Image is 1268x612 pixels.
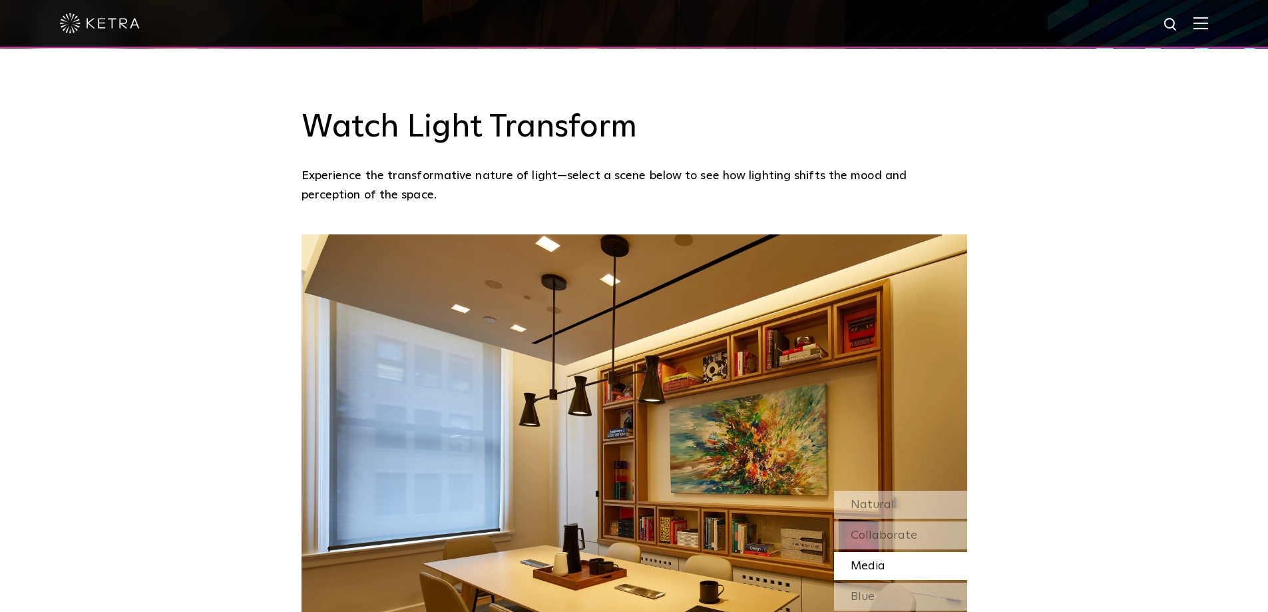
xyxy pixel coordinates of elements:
[851,560,885,572] span: Media
[60,13,140,33] img: ketra-logo-2019-white
[1163,17,1179,33] img: search icon
[302,166,960,204] p: Experience the transformative nature of light—select a scene below to see how lighting shifts the...
[1193,17,1208,29] img: Hamburger%20Nav.svg
[851,499,895,511] span: Natural
[851,591,875,603] span: Blue
[302,109,967,147] h3: Watch Light Transform
[851,529,917,541] span: Collaborate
